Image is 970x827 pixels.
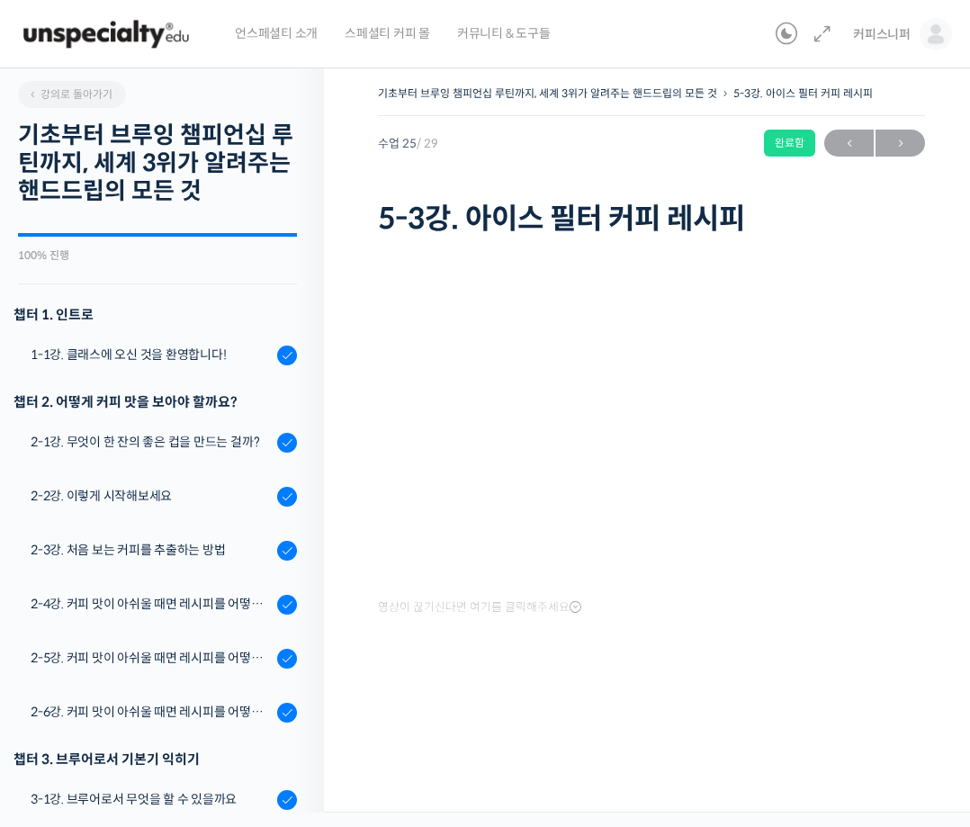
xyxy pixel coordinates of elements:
[13,390,297,414] div: 챕터 2. 어떻게 커피 맛을 보아야 할까요?
[31,789,272,809] div: 3-1강. 브루어로서 무엇을 할 수 있을까요
[27,87,112,101] span: 강의로 돌아가기
[853,26,911,42] span: 커피스니퍼
[18,250,297,261] div: 100% 진행
[824,130,874,157] a: ←이전
[18,121,297,206] h2: 기초부터 브루잉 챔피언십 루틴까지, 세계 3위가 알려주는 핸드드립의 모든 것
[876,131,925,156] span: →
[378,600,581,615] span: 영상이 끊기신다면 여기를 클릭해주세요
[876,130,925,157] a: 다음→
[13,747,297,771] div: 챕터 3. 브루어로서 기본기 익히기
[31,345,272,364] div: 1-1강. 클래스에 오신 것을 환영합니다!
[18,81,126,108] a: 강의로 돌아가기
[764,130,815,157] div: 완료함
[378,86,717,100] a: 기초부터 브루잉 챔피언십 루틴까지, 세계 3위가 알려주는 핸드드립의 모든 것
[378,202,925,236] h1: 5-3강. 아이스 필터 커피 레시피
[31,594,272,614] div: 2-4강. 커피 맛이 아쉬울 때면 레시피를 어떻게 수정해 보면 좋을까요? (1)
[31,648,272,668] div: 2-5강. 커피 맛이 아쉬울 때면 레시피를 어떻게 수정해 보면 좋을까요? (2)
[31,702,272,722] div: 2-6강. 커피 맛이 아쉬울 때면 레시피를 어떻게 수정해 보면 좋을까요? (3)
[417,136,438,151] span: / 29
[31,540,272,560] div: 2-3강. 처음 보는 커피를 추출하는 방법
[824,131,874,156] span: ←
[733,86,873,100] a: 5-3강. 아이스 필터 커피 레시피
[31,486,272,506] div: 2-2강. 이렇게 시작해보세요
[31,432,272,452] div: 2-1강. 무엇이 한 잔의 좋은 컵을 만드는 걸까?
[13,302,297,327] h3: 챕터 1. 인트로
[378,138,438,149] span: 수업 25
